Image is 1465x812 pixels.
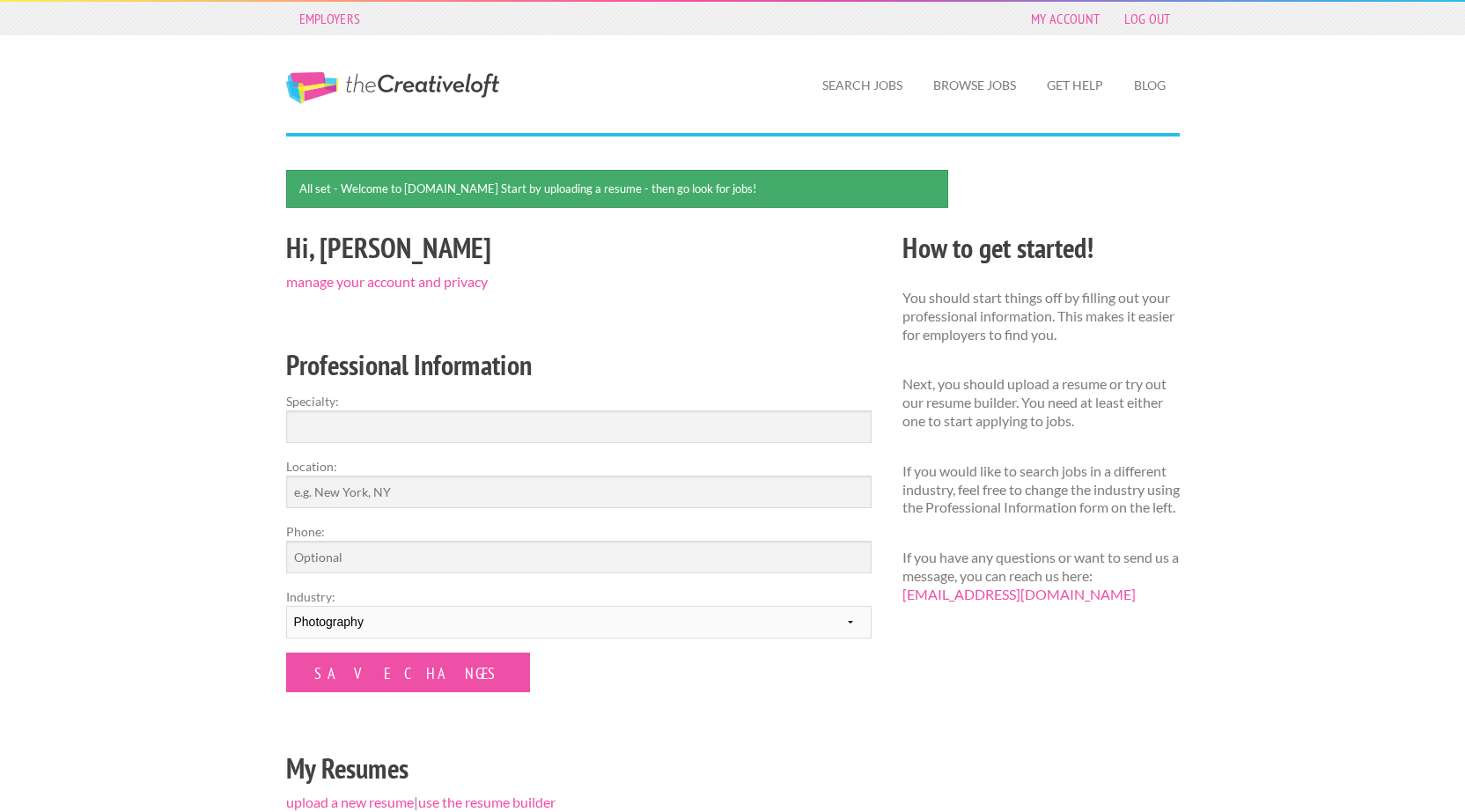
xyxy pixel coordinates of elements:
[919,65,1030,106] a: Browse Jobs
[902,586,1136,602] a: [EMAIL_ADDRESS][DOMAIN_NAME]
[418,794,556,810] a: use the resume builder
[286,72,499,104] a: The Creative Loft
[291,6,370,31] a: Employers
[902,462,1180,517] p: If you would like to search jobs in a different industry, feel free to change the industry using ...
[286,587,872,606] label: Industry:
[286,794,414,810] a: upload a new resume
[1120,65,1180,106] a: Blog
[286,749,872,788] h2: My Resumes
[1033,65,1117,106] a: Get Help
[286,522,872,541] label: Phone:
[286,541,872,573] input: Optional
[286,170,949,208] div: All set - Welcome to [DOMAIN_NAME] Start by uploading a resume - then go look for jobs!
[808,65,917,106] a: Search Jobs
[286,273,488,290] a: manage your account and privacy
[1115,6,1179,31] a: Log Out
[902,289,1180,343] p: You should start things off by filling out your professional information. This makes it easier fo...
[286,345,872,385] h2: Professional Information
[286,476,872,508] input: e.g. New York, NY
[902,549,1180,603] p: If you have any questions or want to send us a message, you can reach us here:
[902,375,1180,430] p: Next, you should upload a resume or try out our resume builder. You need at least either one to s...
[286,228,872,268] h2: Hi, [PERSON_NAME]
[286,653,530,692] input: Save Changes
[286,392,872,410] label: Specialty:
[1022,6,1108,31] a: My Account
[902,228,1180,268] h2: How to get started!
[286,457,872,476] label: Location:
